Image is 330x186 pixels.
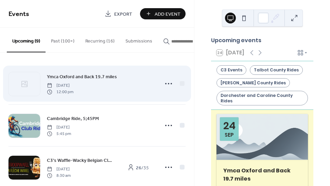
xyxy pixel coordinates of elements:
a: C3's Waffle-Wacky Belgian Classic! [47,156,114,164]
span: Export [114,11,132,18]
button: Submissions [120,28,158,52]
span: 12:00 pm [47,89,73,95]
button: Upcoming (9) [7,28,46,52]
div: Talbot County Rides [250,65,303,75]
div: [PERSON_NAME] County Rides [216,78,290,88]
span: 5:45 pm [47,131,71,137]
div: 24 [223,121,236,131]
a: Cambridge Ride, 5;45PM [47,115,99,122]
span: 8:30 am [47,172,71,179]
span: [DATE] [47,124,71,131]
div: Ymca Oxford and Back 19.7 miles [216,167,308,183]
button: Recurring (16) [80,28,120,52]
b: 26 [136,163,141,172]
div: C3 Events [216,65,246,75]
span: [DATE] [47,166,71,172]
div: Dorchester and Caroline County Rides [216,91,308,105]
span: [DATE] [47,83,73,89]
a: 26/35 [121,162,155,173]
span: / 35 [136,164,149,171]
button: Past (100+) [46,28,80,52]
a: Export [100,8,137,19]
div: Upcoming events [211,36,313,45]
span: Cambridge Ride, 5;45PM [47,115,99,122]
span: Events [8,7,29,21]
span: Add Event [155,11,180,18]
a: Ymca Oxford and Back 19.7 miles [47,73,117,81]
div: Sep [225,132,234,137]
span: C3's Waffle-Wacky Belgian Classic! [47,157,114,164]
button: Add Event [140,8,186,19]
